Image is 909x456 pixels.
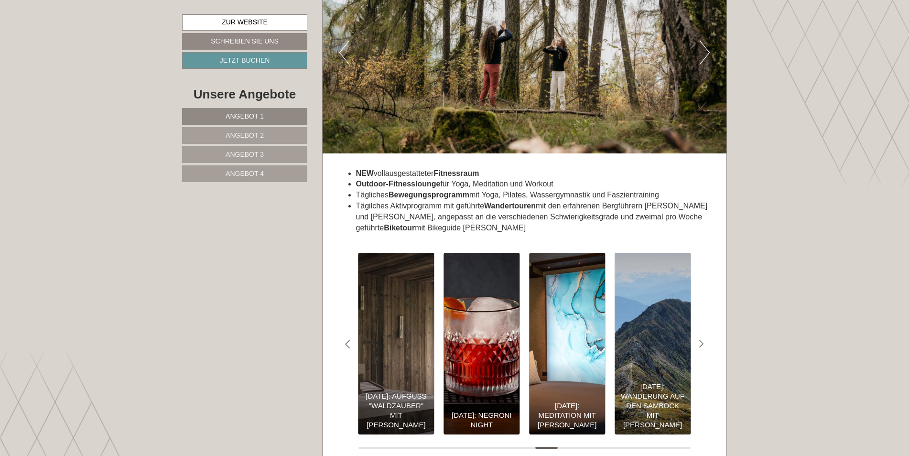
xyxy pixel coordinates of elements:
button: Carousel Page 2 [380,447,402,449]
a: Jetzt buchen [182,52,307,69]
button: Carousel Page 6 [469,447,491,449]
button: Carousel Page 7 [491,447,513,449]
div: [DATE]: Negroni Night [448,411,515,430]
button: Carousel Page 4 [425,447,447,449]
li: Tägilches Aktivprogramm mit geführte mit den erfahrenen Bergführern [PERSON_NAME] und [PERSON_NAM... [356,201,713,234]
button: Carousel Page 9 (Current Slide) [535,447,557,449]
button: Carousel Page 12 [602,447,624,449]
button: Carousel Page 13 [624,447,646,449]
li: Tägliches mit Yoga, Pilates, Wassergymnastik und Faszientraining [356,190,713,201]
div: Carousel Pagination [358,447,691,449]
strong: Fitnessraum [433,169,479,177]
button: Carousel Page 1 [358,447,380,449]
button: Carousel Page 11 [580,447,602,449]
li: für Yoga, Meditation und Workout [356,179,713,190]
button: Carousel Page 10 [558,447,580,449]
div: Unsere Angebote [182,86,307,103]
div: "> [444,253,519,434]
button: Previous [339,41,349,65]
button: Carousel Page 3 [402,447,424,449]
button: Carousel Page 8 [513,447,535,449]
li: vollausgestatteter [356,168,713,179]
button: Carousel Page 14 [646,447,668,449]
div: "> [529,253,605,434]
div: [DATE]: Wanderung auf den Sambock mit [PERSON_NAME] [619,382,686,430]
button: Next [700,41,710,65]
a: Unser Wochenprogramm für Ihren Herbsturlaub 🍁 0€ [354,253,439,434]
button: Carousel Page 15 [669,447,691,449]
a: Zur Website [182,14,307,31]
div: "> [358,253,434,434]
span: Angebot 3 [226,151,264,158]
span: Angebot 2 [226,131,264,139]
div: Next slide [691,333,712,355]
strong: NEW [356,169,374,177]
a: Unser Wochenprogramm für Ihren Herbsturlaub 🍁 0€ [610,253,695,434]
strong: Outdoor-Fitnesslounge [356,180,441,188]
div: "> [615,253,691,434]
a: Schreiben Sie uns [182,33,307,50]
div: [DATE]: Aufguss "Waldzauber" mit [PERSON_NAME] [363,391,430,430]
span: Angebot 1 [226,112,264,120]
span: Angebot 4 [226,170,264,177]
div: [DATE]: Meditation mit [PERSON_NAME] [534,401,600,430]
a: Unser Wochenprogramm für Ihren Herbsturlaub 🍁 0€ [524,253,610,434]
strong: Wandertouren [484,202,536,210]
button: Carousel Page 5 [447,447,469,449]
div: Previous slide [337,333,358,355]
strong: Bewegungsprogramm [389,191,469,199]
a: Unser Wochenprogramm für Ihren Herbsturlaub 🍁 0€ [439,253,524,434]
strong: Biketour [384,224,415,232]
